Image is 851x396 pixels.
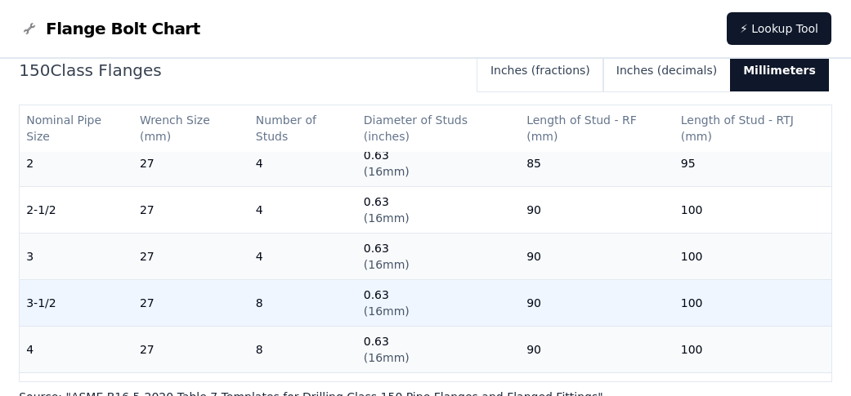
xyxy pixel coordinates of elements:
[20,233,133,279] td: 3
[20,186,133,233] td: 2-1/2
[357,279,520,326] td: 0.63
[357,326,520,372] td: 0.63
[133,279,249,326] td: 27
[249,140,357,186] td: 4
[46,17,200,40] span: Flange Bolt Chart
[20,105,133,152] th: Nominal Pipe Size
[364,351,410,364] span: ( 16mm )
[357,233,520,279] td: 0.63
[727,12,831,45] a: ⚡ Lookup Tool
[20,279,133,326] td: 3-1/2
[674,186,831,233] td: 100
[249,326,357,372] td: 8
[674,326,831,372] td: 100
[133,326,249,372] td: 27
[133,105,249,152] th: Wrench Size (mm)
[249,186,357,233] td: 4
[357,105,520,152] th: Diameter of Studs (inches)
[364,165,410,178] span: ( 16mm )
[249,233,357,279] td: 4
[730,49,829,91] button: Millimeters
[520,105,674,152] th: Length of Stud - RF (mm)
[133,140,249,186] td: 27
[20,19,39,38] img: Flange Bolt Chart Logo
[364,305,410,318] span: ( 16mm )
[520,279,674,326] td: 90
[674,140,831,186] td: 95
[520,140,674,186] td: 85
[133,233,249,279] td: 27
[520,233,674,279] td: 90
[133,186,249,233] td: 27
[520,186,674,233] td: 90
[357,186,520,233] td: 0.63
[249,279,357,326] td: 8
[674,105,831,152] th: Length of Stud - RTJ (mm)
[520,326,674,372] td: 90
[603,49,730,91] button: Inches (decimals)
[357,140,520,186] td: 0.63
[477,49,603,91] button: Inches (fractions)
[20,17,200,40] a: Flange Bolt Chart LogoFlange Bolt Chart
[674,279,831,326] td: 100
[674,233,831,279] td: 100
[20,140,133,186] td: 2
[19,59,464,82] h2: 150 Class Flanges
[249,105,357,152] th: Number of Studs
[364,258,410,271] span: ( 16mm )
[20,326,133,372] td: 4
[364,211,410,225] span: ( 16mm )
